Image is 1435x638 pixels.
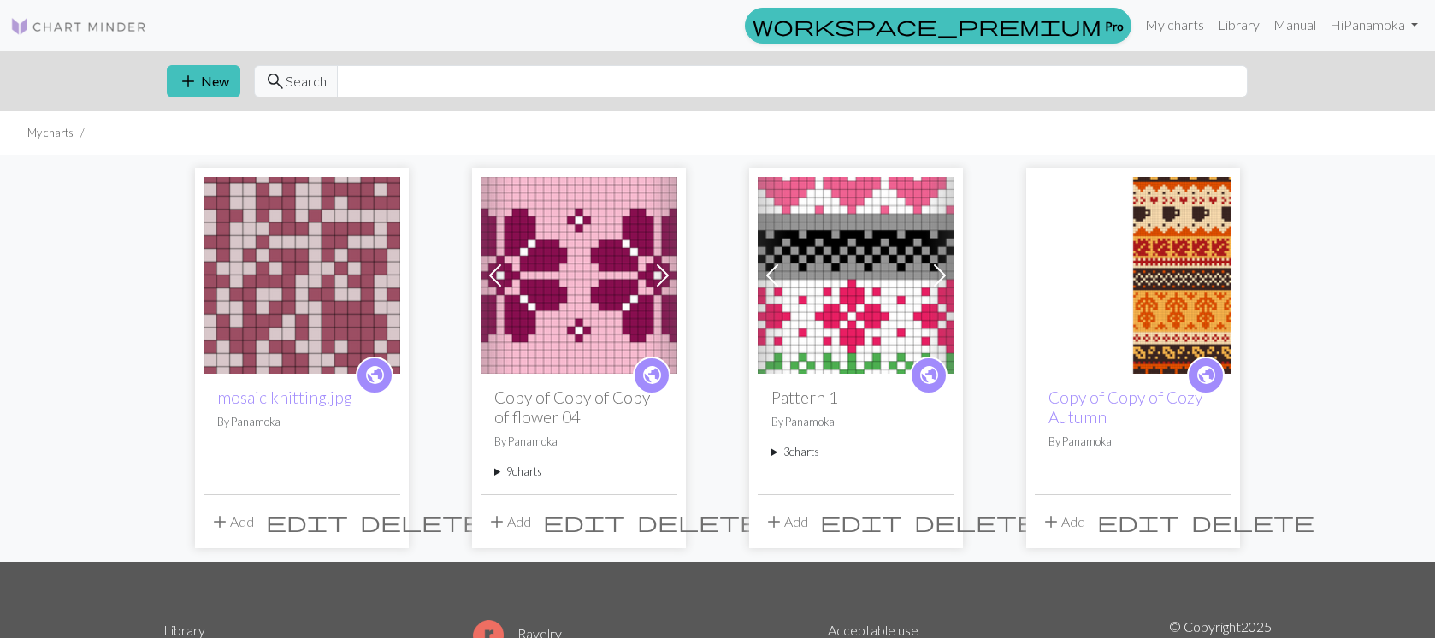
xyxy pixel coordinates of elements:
h2: Copy of Copy of Copy of flower 04 [494,387,664,427]
button: Add [1035,505,1091,538]
a: flower 04 [481,265,677,281]
a: Library [1211,8,1267,42]
span: add [210,510,230,534]
span: delete [360,510,483,534]
a: public [910,357,948,394]
li: My charts [27,125,74,141]
a: Pattern 1 [758,265,954,281]
a: Copy of Copy of Cozy Autumn [1048,387,1202,427]
i: Edit [543,511,625,532]
span: workspace_premium [753,14,1101,38]
a: mosaic knitting.jpg [217,387,352,407]
img: Cozy Autumn [1035,177,1231,374]
span: delete [637,510,760,534]
i: public [641,358,663,393]
button: Edit [260,505,354,538]
img: flower 04 [481,177,677,374]
a: Library [163,622,205,638]
a: Manual [1267,8,1323,42]
a: My charts [1138,8,1211,42]
p: By Panamoka [217,414,387,430]
a: Cozy Autumn [1035,265,1231,281]
i: Edit [266,511,348,532]
span: add [487,510,507,534]
p: By Panamoka [771,414,941,430]
span: search [265,69,286,93]
button: Delete [354,505,489,538]
button: Edit [537,505,631,538]
a: mosaic knitting.jpg [204,265,400,281]
i: public [364,358,386,393]
i: public [1196,358,1217,393]
i: Edit [820,511,902,532]
button: Add [204,505,260,538]
button: Delete [631,505,766,538]
button: Edit [1091,505,1185,538]
img: mosaic knitting.jpg [204,177,400,374]
span: edit [543,510,625,534]
a: public [356,357,393,394]
span: public [641,362,663,388]
span: edit [820,510,902,534]
summary: 9charts [494,464,664,480]
span: delete [1191,510,1314,534]
button: Add [758,505,814,538]
a: public [1187,357,1225,394]
a: public [633,357,670,394]
span: public [364,362,386,388]
img: Logo [10,16,147,37]
h2: Pattern 1 [771,387,941,407]
span: add [1041,510,1061,534]
button: Delete [908,505,1043,538]
p: By Panamoka [494,434,664,450]
a: HiPanamoka [1323,8,1425,42]
span: add [178,69,198,93]
span: add [764,510,784,534]
summary: 3charts [771,444,941,460]
span: delete [914,510,1037,534]
span: edit [266,510,348,534]
button: Add [481,505,537,538]
p: By Panamoka [1048,434,1218,450]
span: public [1196,362,1217,388]
span: Search [286,71,327,92]
button: Delete [1185,505,1320,538]
button: Edit [814,505,908,538]
i: public [918,358,940,393]
a: Acceptable use [828,622,918,638]
img: Pattern 1 [758,177,954,374]
a: Pro [745,8,1131,44]
button: New [167,65,240,97]
i: Edit [1097,511,1179,532]
span: public [918,362,940,388]
span: edit [1097,510,1179,534]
